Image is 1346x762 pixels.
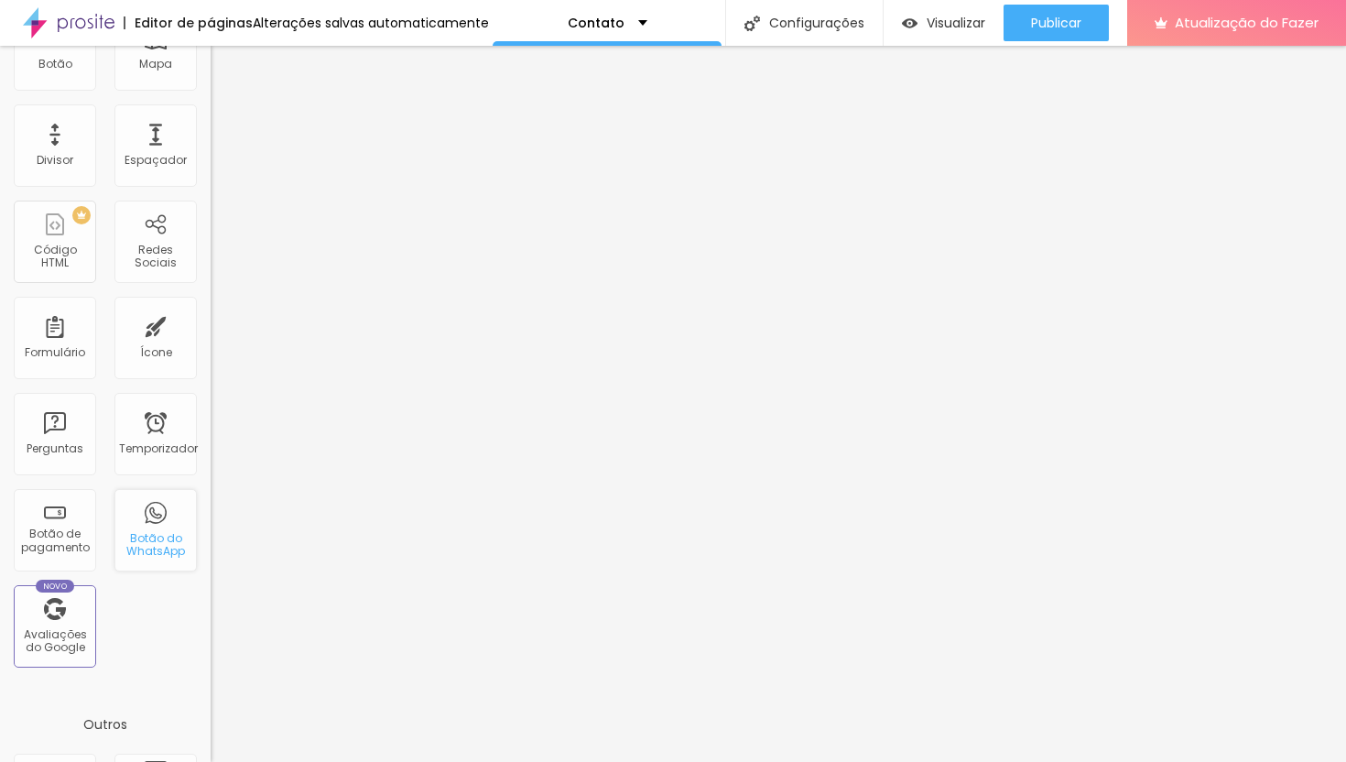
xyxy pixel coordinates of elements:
font: Atualização do Fazer [1175,13,1319,32]
font: Novo [43,581,68,592]
font: Configurações [769,14,864,32]
font: Espaçador [125,152,187,168]
font: Contato [568,14,624,32]
font: Temporizador [119,441,198,456]
font: Código HTML [34,242,77,270]
font: Botão de pagamento [21,526,90,554]
font: Outros [83,715,127,734]
font: Editor de páginas [135,14,253,32]
font: Botão [38,56,72,71]
font: Mapa [139,56,172,71]
font: Botão do WhatsApp [126,530,185,559]
font: Ícone [140,344,172,360]
img: Ícone [744,16,760,31]
img: view-1.svg [902,16,917,31]
font: Perguntas [27,441,83,456]
button: Visualizar [884,5,1004,41]
font: Alterações salvas automaticamente [253,14,489,32]
font: Redes Sociais [135,242,177,270]
iframe: Editor [211,46,1346,762]
font: Visualizar [927,14,985,32]
font: Divisor [37,152,73,168]
font: Formulário [25,344,85,360]
button: Publicar [1004,5,1109,41]
font: Publicar [1031,14,1081,32]
font: Avaliações do Google [24,626,87,655]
